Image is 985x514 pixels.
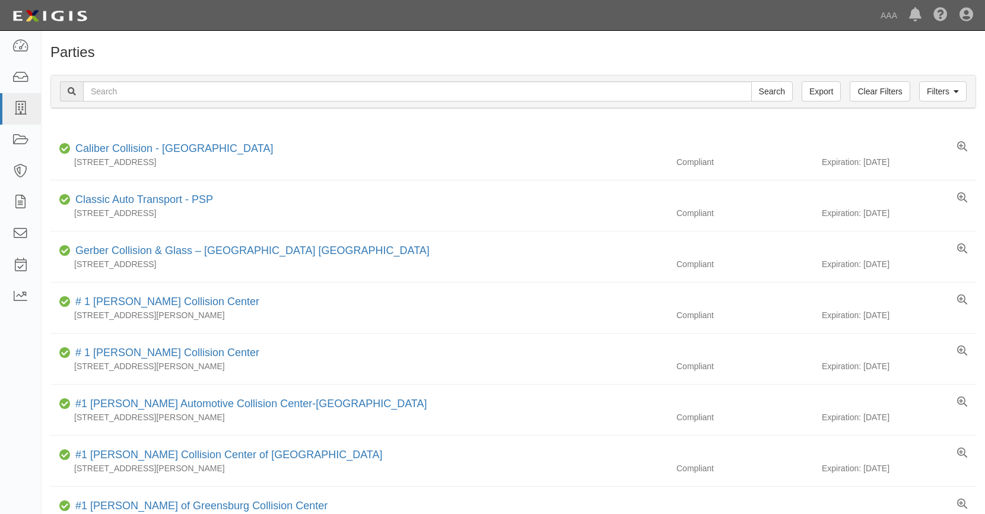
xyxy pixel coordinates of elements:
div: Compliant [668,156,822,168]
div: Expiration: [DATE] [822,360,976,372]
div: Compliant [668,258,822,270]
a: #1 [PERSON_NAME] Automotive Collision Center-[GEOGRAPHIC_DATA] [75,398,427,410]
i: Compliant [59,298,71,306]
div: Expiration: [DATE] [822,258,976,270]
div: #1 Cochran Automotive Collision Center-Monroeville [71,396,427,412]
i: Compliant [59,400,71,408]
i: Compliant [59,247,71,255]
div: [STREET_ADDRESS] [50,258,668,270]
a: View results summary [957,243,967,255]
i: Compliant [59,196,71,204]
a: AAA [875,4,903,27]
div: Compliant [668,207,822,219]
i: Compliant [59,145,71,153]
input: Search [751,81,793,101]
h1: Parties [50,45,976,60]
div: Expiration: [DATE] [822,309,976,321]
div: [STREET_ADDRESS][PERSON_NAME] [50,462,668,474]
div: Expiration: [DATE] [822,207,976,219]
a: View results summary [957,294,967,306]
i: Compliant [59,502,71,510]
a: Caliber Collision - [GEOGRAPHIC_DATA] [75,142,273,154]
div: [STREET_ADDRESS][PERSON_NAME] [50,411,668,423]
a: Export [802,81,841,101]
a: View results summary [957,345,967,357]
a: Clear Filters [850,81,910,101]
a: #1 [PERSON_NAME] of Greensburg Collision Center [75,500,328,512]
div: Gerber Collision & Glass – Houston Brighton [71,243,430,259]
div: [STREET_ADDRESS] [50,156,668,168]
div: [STREET_ADDRESS] [50,207,668,219]
div: # 1 Cochran Collision Center [71,294,259,310]
i: Compliant [59,349,71,357]
div: Expiration: [DATE] [822,462,976,474]
div: Compliant [668,309,822,321]
div: Compliant [668,411,822,423]
div: #1 Cochran Collision Center of Greensburg [71,448,383,463]
div: #1 Cochran of Greensburg Collision Center [71,499,328,514]
div: Expiration: [DATE] [822,411,976,423]
a: Gerber Collision & Glass – [GEOGRAPHIC_DATA] [GEOGRAPHIC_DATA] [75,245,430,256]
div: [STREET_ADDRESS][PERSON_NAME] [50,309,668,321]
a: View results summary [957,448,967,459]
div: Compliant [668,360,822,372]
i: Help Center - Complianz [933,8,948,23]
a: # 1 [PERSON_NAME] Collision Center [75,347,259,358]
a: View results summary [957,396,967,408]
a: # 1 [PERSON_NAME] Collision Center [75,296,259,307]
a: View results summary [957,499,967,510]
a: Filters [919,81,967,101]
input: Search [83,81,752,101]
div: Compliant [668,462,822,474]
img: logo-5460c22ac91f19d4615b14bd174203de0afe785f0fc80cf4dbbc73dc1793850b.png [9,5,91,27]
a: Classic Auto Transport - PSP [75,193,213,205]
a: View results summary [957,141,967,153]
a: View results summary [957,192,967,204]
div: # 1 Cochran Collision Center [71,345,259,361]
a: #1 [PERSON_NAME] Collision Center of [GEOGRAPHIC_DATA] [75,449,383,461]
div: [STREET_ADDRESS][PERSON_NAME] [50,360,668,372]
div: Classic Auto Transport - PSP [71,192,213,208]
div: Caliber Collision - Gainesville [71,141,273,157]
i: Compliant [59,451,71,459]
div: Expiration: [DATE] [822,156,976,168]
